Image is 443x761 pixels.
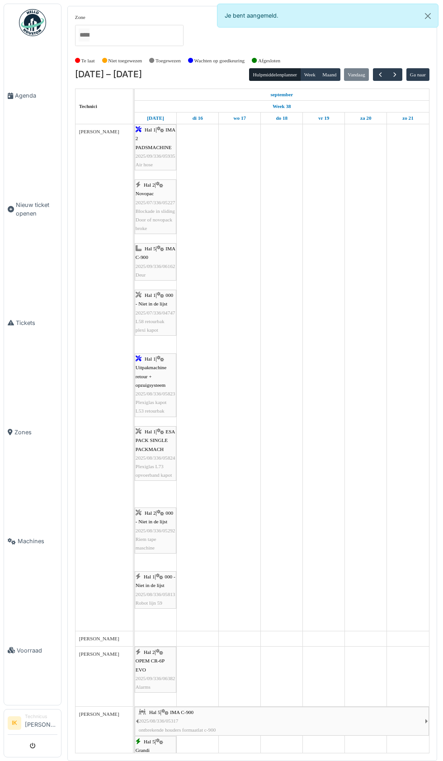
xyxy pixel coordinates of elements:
[75,69,142,80] h2: [DATE] – [DATE]
[79,651,119,657] span: [PERSON_NAME]
[144,574,155,579] span: Hal 1
[358,113,374,124] a: 20 september 2025
[136,658,165,672] span: OPEM CR-6P EVO
[136,200,175,205] span: 2025/07/336/05227
[145,113,166,124] a: 15 september 2025
[136,263,175,269] span: 2025/09/336/06162
[268,89,295,100] a: 15 september 2025
[316,113,331,124] a: 19 september 2025
[373,68,388,81] button: Vorige
[139,718,179,723] span: 2025/08/336/05317
[344,68,369,81] button: Vandaag
[136,127,175,150] span: IMA 2 PADSMACHINE
[8,713,57,735] a: IK Technicus[PERSON_NAME]
[81,57,95,65] label: Te laat
[136,181,175,233] div: |
[8,716,21,730] li: IK
[136,153,175,159] span: 2025/09/336/05935
[136,126,175,169] div: |
[4,377,61,487] a: Zones
[149,709,160,715] span: Hal 5
[79,129,119,134] span: [PERSON_NAME]
[136,592,175,597] span: 2025/08/336/05813
[18,537,57,545] span: Machines
[136,319,165,333] span: L58 retourbak plexi kapot
[136,573,175,607] div: |
[139,708,425,734] div: |
[15,91,57,100] span: Agenda
[136,455,175,460] span: 2025/08/336/05824
[136,536,156,550] span: Riem tape maschine
[139,727,216,733] span: ontbrekende houders formaatlat c-900
[273,113,290,124] a: 18 september 2025
[4,487,61,596] a: Machines
[136,208,175,231] span: Blockade in sliding Door of novopack broke
[136,355,175,415] div: |
[79,636,119,641] span: [PERSON_NAME]
[75,14,85,21] label: Zone
[19,9,46,36] img: Badge_color-CXgf-gQk.svg
[136,365,166,387] span: Uitpakmachine retour + opzuigsysteem
[249,68,301,81] button: Hulpmiddelenplanner
[387,68,402,81] button: Volgende
[136,429,175,451] span: ESA PACK SINGLE PACKMACH
[194,57,245,65] label: Wachten op goedkeuring
[14,428,57,437] span: Zones
[258,57,280,65] label: Afgesloten
[136,509,175,552] div: |
[190,113,205,124] a: 16 september 2025
[136,747,150,753] span: Grandi
[4,268,61,378] a: Tickets
[170,709,193,715] span: IMA C-900
[270,101,293,112] a: Week 38
[136,391,175,396] span: 2025/08/336/05823
[300,68,319,81] button: Week
[136,464,172,478] span: Plexiglas L73 opvoerband kapot
[217,4,438,28] div: Je bent aangemeld.
[136,676,175,681] span: 2025/09/336/06382
[418,4,438,28] button: Close
[17,646,57,655] span: Voorraad
[79,711,119,717] span: [PERSON_NAME]
[136,600,162,606] span: Robot lijn 59
[406,68,430,81] button: Ga naar
[4,150,61,268] a: Nieuw ticket openen
[25,713,57,720] div: Technicus
[136,162,153,167] span: Air hose
[79,103,97,109] span: Technici
[136,272,146,277] span: Deur
[4,596,61,705] a: Voorraad
[145,510,156,516] span: Hal 2
[16,319,57,327] span: Tickets
[136,427,175,479] div: |
[25,713,57,733] li: [PERSON_NAME]
[145,429,156,434] span: Hal 1
[136,191,154,196] span: Novopac
[136,684,151,690] span: Alarms
[79,28,90,42] input: Alles
[145,292,156,298] span: Hal 1
[144,182,155,188] span: Hal 2
[136,291,175,334] div: |
[145,246,156,251] span: Hal 5
[136,244,175,279] div: |
[108,57,142,65] label: Niet toegewezen
[145,127,156,132] span: Hal 1
[319,68,340,81] button: Maand
[231,113,248,124] a: 17 september 2025
[4,41,61,150] a: Agenda
[16,201,57,218] span: Nieuw ticket openen
[136,310,175,315] span: 2025/07/336/04747
[136,648,175,691] div: |
[136,574,175,588] span: 000 - Niet in de lijst
[156,57,181,65] label: Toegewezen
[400,113,416,124] a: 21 september 2025
[136,399,167,413] span: Plexiglas kapot L53 retourbak
[145,356,156,362] span: Hal 1
[144,649,155,655] span: Hal 2
[136,528,175,533] span: 2025/08/336/05292
[144,739,155,744] span: Hal 5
